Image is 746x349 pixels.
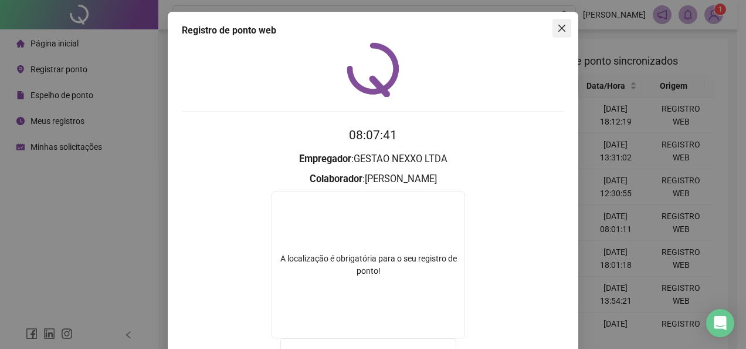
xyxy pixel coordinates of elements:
[182,152,564,167] h3: : GESTAO NEXXO LTDA
[299,153,351,165] strong: Empregador
[557,24,567,33] span: close
[349,128,397,142] time: 08:07:41
[706,309,734,337] div: Open Intercom Messenger
[310,173,362,184] strong: Colaborador
[182,24,564,38] div: Registro de ponto web
[272,253,464,277] div: A localização é obrigatória para o seu registro de ponto!
[552,19,571,38] button: Close
[182,172,564,187] h3: : [PERSON_NAME]
[347,42,399,97] img: QRPoint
